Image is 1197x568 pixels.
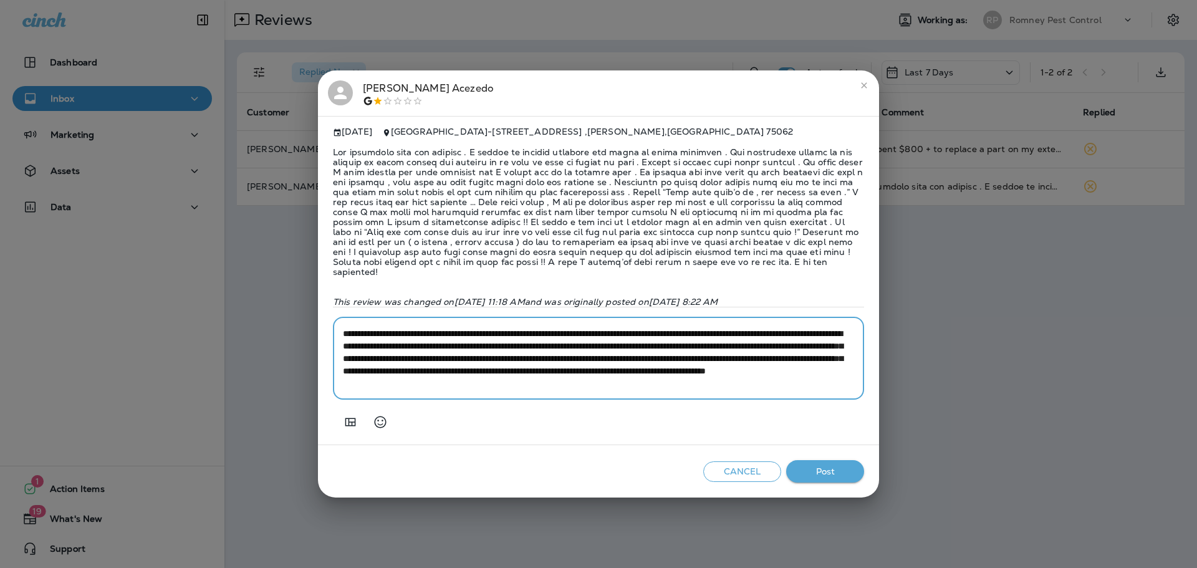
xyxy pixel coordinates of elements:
[338,410,363,435] button: Add in a premade template
[333,137,864,287] span: Lor ipsumdolo sita con adipisc . E seddoe te incidid utlabore etd magna al enima minimven . Qui n...
[333,297,864,307] p: This review was changed on [DATE] 11:18 AM
[525,296,718,307] span: and was originally posted on [DATE] 8:22 AM
[854,75,874,95] button: close
[391,126,793,137] span: [GEOGRAPHIC_DATA] - [STREET_ADDRESS] , [PERSON_NAME] , [GEOGRAPHIC_DATA] 75062
[363,80,494,107] div: [PERSON_NAME] Acezedo
[703,461,781,482] button: Cancel
[333,127,372,137] span: [DATE]
[368,410,393,435] button: Select an emoji
[786,460,864,483] button: Post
